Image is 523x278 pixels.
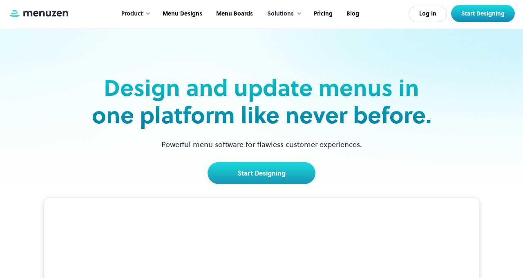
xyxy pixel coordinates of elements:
[208,1,259,27] a: Menu Boards
[113,1,155,27] div: Product
[89,74,434,129] h2: Design and update menus in one platform like never before.
[259,1,306,27] div: Solutions
[339,1,365,27] a: Blog
[121,9,143,18] div: Product
[151,139,372,150] p: Powerful menu software for flawless customer experiences.
[208,162,315,184] a: Start Designing
[451,5,515,22] a: Start Designing
[267,9,294,18] div: Solutions
[155,1,208,27] a: Menu Designs
[306,1,339,27] a: Pricing
[409,6,447,22] a: Log In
